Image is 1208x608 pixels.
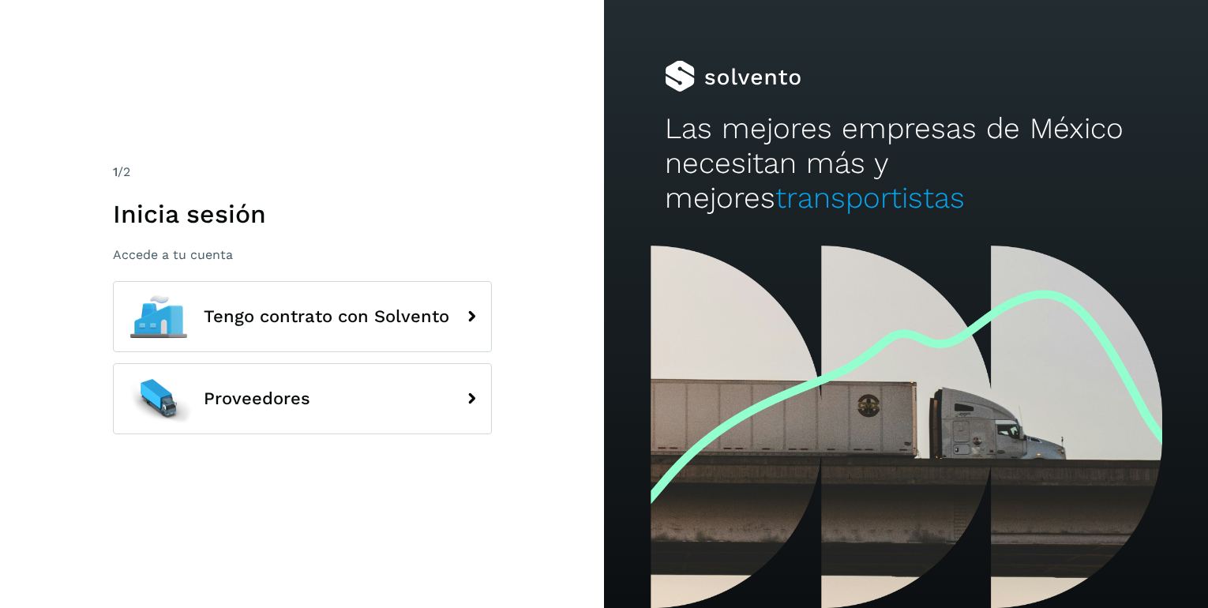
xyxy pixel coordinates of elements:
[113,163,492,182] div: /2
[113,164,118,179] span: 1
[113,363,492,434] button: Proveedores
[113,281,492,352] button: Tengo contrato con Solvento
[204,307,449,326] span: Tengo contrato con Solvento
[204,389,310,408] span: Proveedores
[113,199,492,229] h1: Inicia sesión
[113,247,492,262] p: Accede a tu cuenta
[665,111,1148,216] h2: Las mejores empresas de México necesitan más y mejores
[775,181,965,215] span: transportistas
